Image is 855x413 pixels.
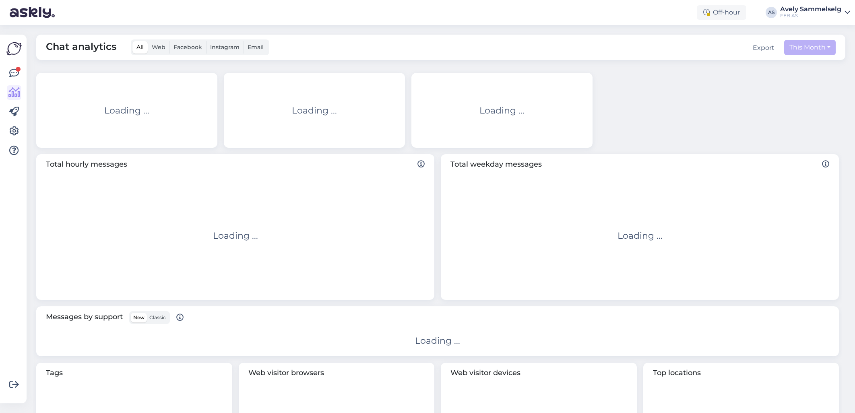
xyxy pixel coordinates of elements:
[149,314,166,320] span: Classic
[450,368,627,378] span: Web visitor devices
[780,6,850,19] a: Avely SammelselgFEB AS
[415,334,460,347] div: Loading ...
[46,159,425,170] span: Total hourly messages
[780,12,841,19] div: FEB AS
[753,43,774,53] button: Export
[653,368,830,378] span: Top locations
[133,314,145,320] span: New
[46,368,223,378] span: Tags
[248,368,425,378] span: Web visitor browsers
[780,6,841,12] div: Avely Sammelselg
[479,104,525,117] div: Loading ...
[292,104,337,117] div: Loading ...
[46,39,116,55] span: Chat analytics
[450,159,829,170] span: Total weekday messages
[6,41,22,56] img: Askly Logo
[136,43,144,51] span: All
[152,43,165,51] span: Web
[46,311,184,324] span: Messages by support
[210,43,240,51] span: Instagram
[173,43,202,51] span: Facebook
[697,5,746,20] div: Off-hour
[248,43,264,51] span: Email
[213,229,258,242] div: Loading ...
[784,40,836,55] button: This Month
[104,104,149,117] div: Loading ...
[766,7,777,18] div: AS
[617,229,663,242] div: Loading ...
